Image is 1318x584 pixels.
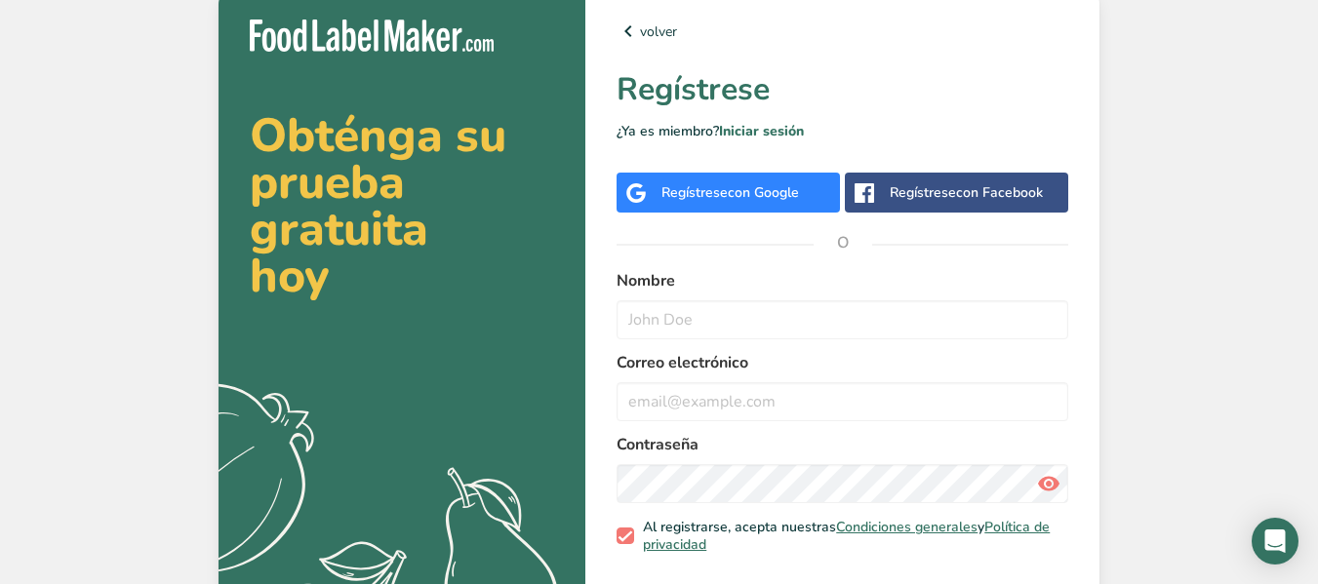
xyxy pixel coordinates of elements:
a: volver [617,19,1068,43]
span: O [814,214,872,272]
label: Nombre [617,269,1068,292]
a: Política de privacidad [643,518,1050,554]
div: Open Intercom Messenger [1252,518,1298,565]
a: Iniciar sesión [719,122,804,140]
div: Regístrese [661,182,799,203]
a: Condiciones generales [836,518,978,536]
h1: Regístrese [617,66,1068,113]
p: ¿Ya es miembro? [617,121,1068,141]
h2: Obténga su prueba gratuita hoy [250,112,554,299]
input: John Doe [617,300,1068,339]
img: Food Label Maker [250,19,494,52]
span: Al registrarse, acepta nuestras y [634,519,1061,553]
div: Regístrese [890,182,1043,203]
label: Correo electrónico [617,351,1068,374]
span: con Google [728,183,799,202]
label: Contraseña [617,433,1068,456]
span: con Facebook [956,183,1043,202]
input: email@example.com [617,382,1068,421]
